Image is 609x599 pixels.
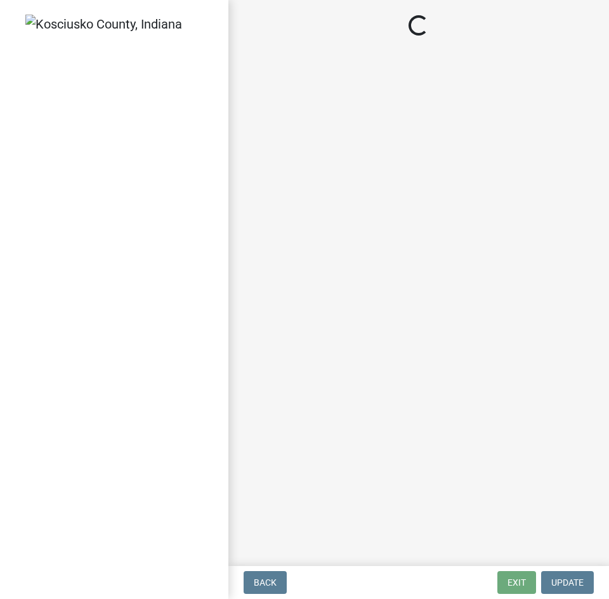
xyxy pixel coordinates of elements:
button: Exit [497,571,536,594]
span: Update [551,577,584,588]
button: Back [244,571,287,594]
button: Update [541,571,594,594]
img: Kosciusko County, Indiana [25,15,182,34]
span: Back [254,577,277,588]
